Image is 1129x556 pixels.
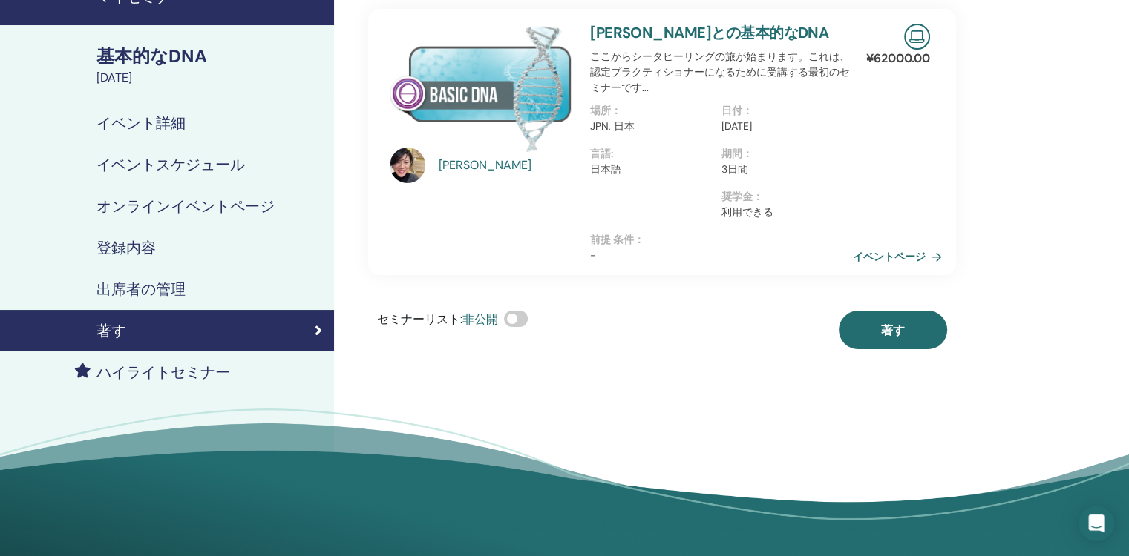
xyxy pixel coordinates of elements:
[721,119,844,134] p: [DATE]
[881,322,905,338] span: 著す
[96,322,126,340] h4: 著す
[439,156,576,174] a: [PERSON_NAME]
[721,162,844,177] p: 3日間
[590,103,713,119] p: 場所：
[590,49,853,96] p: ここからシータヒーリングの旅が始まります。これは、認定プラクティショナーになるために受講する最初のセミナーです...
[96,69,325,87] div: [DATE]
[377,311,462,327] span: セミナーリスト:
[590,248,853,263] p: -
[390,148,425,183] img: default.jpg
[96,363,230,381] h4: ハイライトセミナー
[96,197,275,215] h4: オンラインイベントページ
[1079,506,1114,541] div: インターコムメッセンジャーを開く
[96,280,186,298] h4: 出席者の管理
[96,239,156,257] h4: 登録内容
[96,156,245,173] h4: イベントスケジュール
[590,23,828,42] a: [PERSON_NAME]との基本的なDNA
[721,189,844,205] p: 奨学金：
[853,245,948,268] a: イベントページ
[590,162,713,177] p: 日本語
[96,114,186,132] h4: イベント詳細
[590,146,713,162] p: 言語:
[590,232,853,248] p: 前提 条件：
[721,103,844,119] p: 日付：
[866,50,930,67] p: ¥
[721,205,844,220] p: 利用できる
[96,44,325,69] div: 基本的なDNA
[721,146,844,162] p: 期間：
[88,44,334,87] a: 基本的なDNA[DATE]
[390,24,572,152] img: Basic DNA
[462,311,498,327] span: 非公開
[874,50,930,66] font: 62000.00
[590,119,713,134] p: JPN, 日本
[904,24,930,50] img: Live Online Seminar
[839,311,947,349] button: 著す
